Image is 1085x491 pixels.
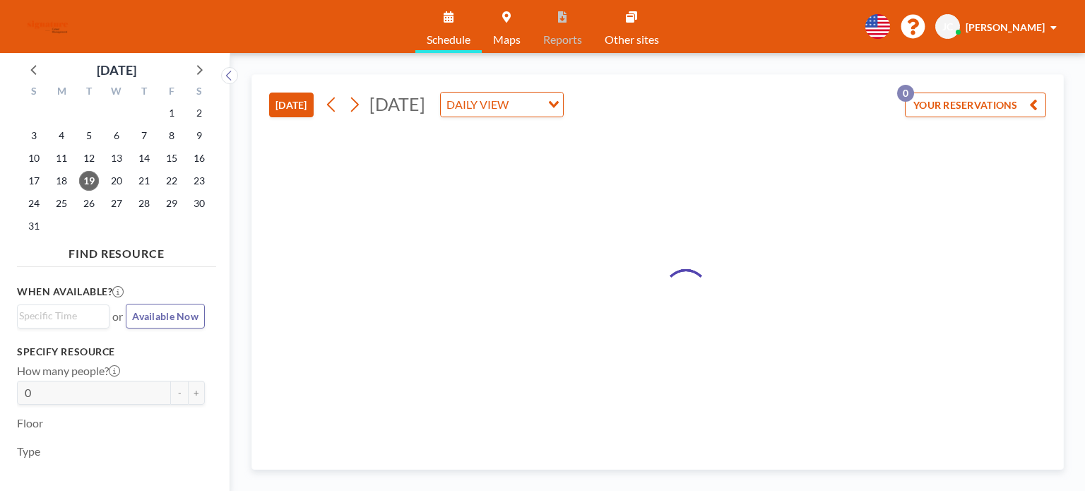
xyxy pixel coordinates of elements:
[513,95,540,114] input: Search for option
[162,171,182,191] span: Friday, August 22, 2025
[17,345,205,358] h3: Specify resource
[158,83,185,102] div: F
[107,194,126,213] span: Wednesday, August 27, 2025
[269,93,314,117] button: [DATE]
[162,126,182,146] span: Friday, August 8, 2025
[185,83,213,102] div: S
[162,194,182,213] span: Friday, August 29, 2025
[107,148,126,168] span: Wednesday, August 13, 2025
[134,171,154,191] span: Thursday, August 21, 2025
[493,34,521,45] span: Maps
[79,148,99,168] span: Tuesday, August 12, 2025
[97,60,136,80] div: [DATE]
[79,126,99,146] span: Tuesday, August 5, 2025
[897,85,914,102] p: 0
[189,171,209,191] span: Saturday, August 23, 2025
[107,171,126,191] span: Wednesday, August 20, 2025
[189,148,209,168] span: Saturday, August 16, 2025
[24,194,44,213] span: Sunday, August 24, 2025
[24,216,44,236] span: Sunday, August 31, 2025
[162,148,182,168] span: Friday, August 15, 2025
[79,171,99,191] span: Tuesday, August 19, 2025
[189,126,209,146] span: Saturday, August 9, 2025
[130,83,158,102] div: T
[24,171,44,191] span: Sunday, August 17, 2025
[905,93,1046,117] button: YOUR RESERVATIONS0
[112,309,123,324] span: or
[17,416,43,430] label: Floor
[76,83,103,102] div: T
[132,310,198,322] span: Available Now
[107,126,126,146] span: Wednesday, August 6, 2025
[134,126,154,146] span: Thursday, August 7, 2025
[444,95,511,114] span: DAILY VIEW
[23,13,73,41] img: organization-logo
[427,34,470,45] span: Schedule
[79,194,99,213] span: Tuesday, August 26, 2025
[126,304,205,329] button: Available Now
[942,20,953,33] span: JC
[369,93,425,114] span: [DATE]
[52,194,71,213] span: Monday, August 25, 2025
[17,364,120,378] label: How many people?
[52,126,71,146] span: Monday, August 4, 2025
[543,34,582,45] span: Reports
[189,194,209,213] span: Saturday, August 30, 2025
[24,126,44,146] span: Sunday, August 3, 2025
[966,21,1045,33] span: [PERSON_NAME]
[52,171,71,191] span: Monday, August 18, 2025
[134,194,154,213] span: Thursday, August 28, 2025
[162,103,182,123] span: Friday, August 1, 2025
[20,83,48,102] div: S
[134,148,154,168] span: Thursday, August 14, 2025
[103,83,131,102] div: W
[441,93,563,117] div: Search for option
[17,444,40,459] label: Type
[19,308,101,324] input: Search for option
[171,381,188,405] button: -
[605,34,659,45] span: Other sites
[188,381,205,405] button: +
[24,148,44,168] span: Sunday, August 10, 2025
[18,305,109,326] div: Search for option
[17,241,216,261] h4: FIND RESOURCE
[48,83,76,102] div: M
[189,103,209,123] span: Saturday, August 2, 2025
[52,148,71,168] span: Monday, August 11, 2025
